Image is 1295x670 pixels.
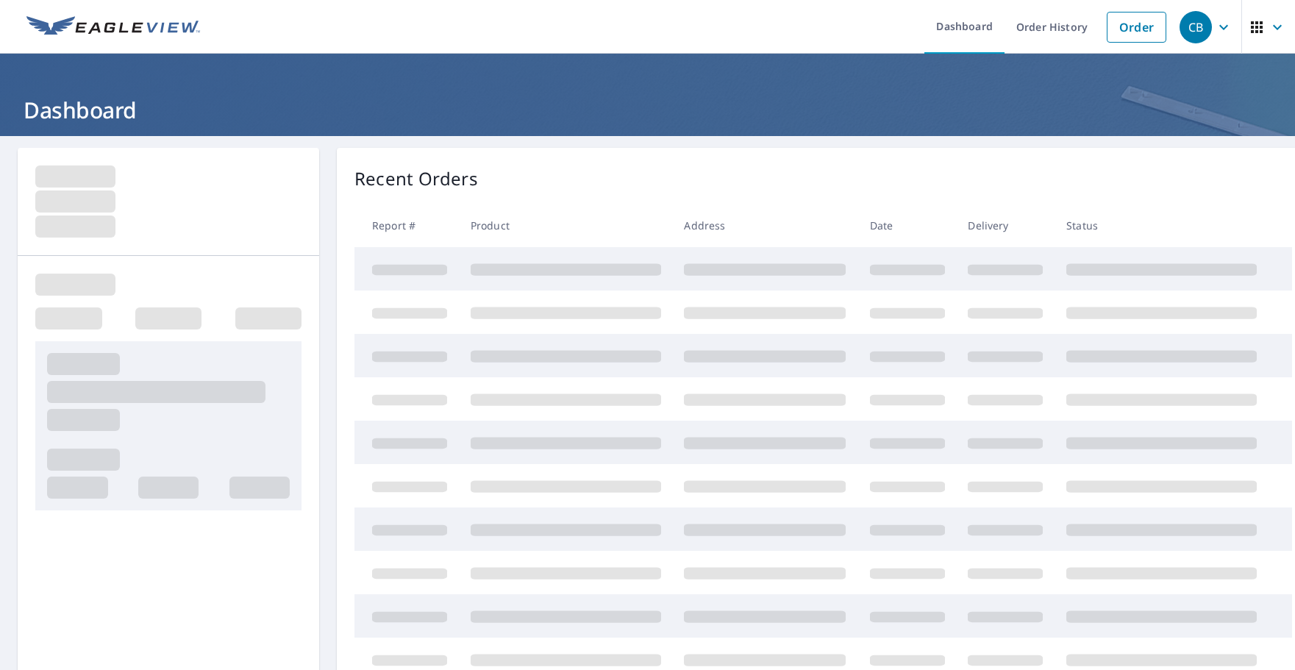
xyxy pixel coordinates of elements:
[354,165,478,192] p: Recent Orders
[858,204,957,247] th: Date
[459,204,673,247] th: Product
[26,16,200,38] img: EV Logo
[1055,204,1269,247] th: Status
[18,95,1277,125] h1: Dashboard
[1180,11,1212,43] div: CB
[354,204,459,247] th: Report #
[672,204,857,247] th: Address
[1107,12,1166,43] a: Order
[956,204,1055,247] th: Delivery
